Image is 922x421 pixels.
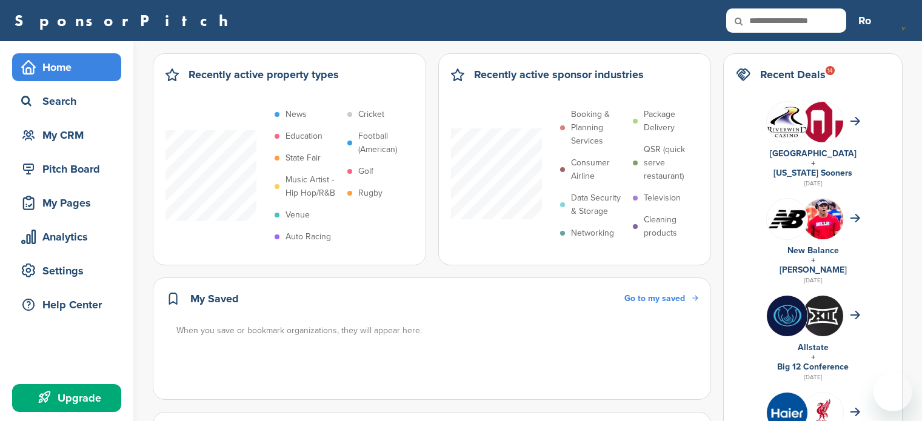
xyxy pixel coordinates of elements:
[286,108,307,121] p: News
[644,108,700,134] p: Package Delivery
[780,265,847,275] a: [PERSON_NAME]
[736,275,890,286] div: [DATE]
[18,226,121,248] div: Analytics
[803,199,843,255] img: 220px josh allen
[787,245,839,256] a: New Balance
[18,90,121,112] div: Search
[12,257,121,285] a: Settings
[12,121,121,149] a: My CRM
[12,53,121,81] a: Home
[286,230,331,244] p: Auto Racing
[644,143,700,183] p: QSR (quick serve restaurant)
[571,227,614,240] p: Networking
[358,108,384,121] p: Cricket
[798,342,829,353] a: Allstate
[760,66,826,83] h2: Recent Deals
[571,156,627,183] p: Consumer Airline
[18,387,121,409] div: Upgrade
[811,255,815,265] a: +
[858,7,871,34] a: Ro
[736,178,890,189] div: [DATE]
[803,102,843,157] img: Data?1415805766
[826,66,835,75] div: 14
[777,362,849,372] a: Big 12 Conference
[12,291,121,319] a: Help Center
[858,12,871,29] h3: Ro
[18,192,121,214] div: My Pages
[571,191,627,218] p: Data Security & Storage
[571,108,627,148] p: Booking & Planning Services
[176,324,700,337] div: When you save or bookmark organizations, they will appear here.
[12,189,121,217] a: My Pages
[624,293,685,303] span: Go to my saved
[803,296,843,336] img: M ty7ndp 400x400
[358,187,382,200] p: Rugby
[18,158,121,180] div: Pitch Board
[736,372,890,383] div: [DATE]
[189,66,339,83] h2: Recently active property types
[874,373,912,411] iframe: Button to launch messaging window
[12,223,121,251] a: Analytics
[770,148,857,159] a: [GEOGRAPHIC_DATA]
[358,165,373,178] p: Golf
[12,87,121,115] a: Search
[358,130,414,156] p: Football (American)
[767,296,807,336] img: Bi wggbs 400x400
[286,151,321,165] p: State Fair
[190,290,239,307] h2: My Saved
[18,124,121,146] div: My CRM
[286,173,341,200] p: Music Artist - Hip Hop/R&B
[767,209,807,229] img: Data
[286,208,310,222] p: Venue
[644,191,681,205] p: Television
[18,56,121,78] div: Home
[644,213,700,240] p: Cleaning products
[773,168,852,178] a: [US_STATE] Sooners
[767,107,807,138] img: Data
[15,13,236,28] a: SponsorPitch
[12,155,121,183] a: Pitch Board
[624,292,698,305] a: Go to my saved
[12,384,121,412] a: Upgrade
[811,352,815,362] a: +
[811,158,815,168] a: +
[18,260,121,282] div: Settings
[474,66,644,83] h2: Recently active sponsor industries
[286,130,322,143] p: Education
[18,294,121,316] div: Help Center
